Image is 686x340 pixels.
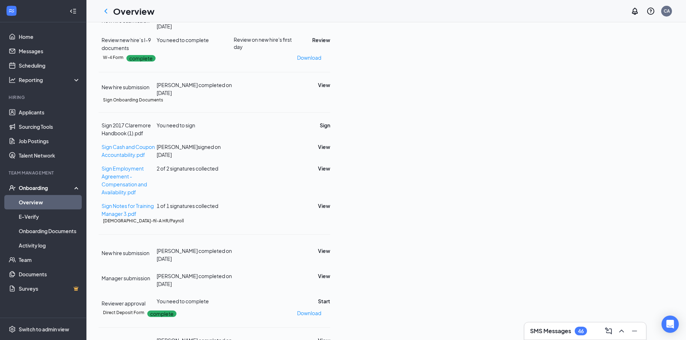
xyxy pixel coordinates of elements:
a: SurveysCrown [19,281,80,296]
span: 1 of 1 signatures collected [157,203,218,209]
h3: SMS Messages [530,327,571,335]
svg: ComposeMessage [604,327,613,335]
span: [PERSON_NAME] completed on [DATE] [157,248,232,262]
h5: W-4 Form [103,54,124,61]
h5: Direct Deposit Form [103,309,144,316]
div: CA [664,8,670,14]
svg: Notifications [631,7,639,15]
button: View [318,247,330,255]
a: Talent Network [19,148,80,163]
button: View [318,81,330,89]
button: Sign [320,121,330,129]
span: New hire submission [102,84,149,90]
a: Messages [19,44,80,58]
a: Sign Notes for Training Manager 3.pdf [102,203,154,217]
span: [PERSON_NAME] completed on [DATE] [157,82,232,96]
h1: Overview [113,5,154,17]
a: Onboarding Documents [19,224,80,238]
button: Review [312,36,330,44]
svg: UserCheck [9,184,16,191]
svg: QuestionInfo [646,7,655,15]
span: Review on new hire's first day [234,36,301,50]
a: Documents [19,267,80,281]
div: Onboarding [19,184,74,191]
svg: Minimize [630,327,639,335]
span: You need to complete [157,37,209,43]
span: Reviewer approval [102,300,145,307]
p: complete [147,310,176,317]
a: Activity log [19,238,80,253]
button: Download [297,307,322,319]
svg: ChevronLeft [102,7,110,15]
a: Applicants [19,105,80,119]
svg: Analysis [9,76,16,83]
p: Download [297,54,321,62]
div: 46 [578,328,584,334]
a: Job Postings [19,134,80,148]
button: View [318,272,330,280]
a: Sourcing Tools [19,119,80,134]
a: E-Verify [19,209,80,224]
a: Overview [19,195,80,209]
button: View [318,143,330,151]
span: Manager submission [102,275,150,281]
a: Home [19,30,80,44]
a: Scheduling [19,58,80,73]
a: Sign Employment Agreement - Compensation and Availability.pdf [102,165,147,195]
span: New hire submission [102,250,149,256]
div: Reporting [19,76,81,83]
svg: WorkstreamLogo [8,7,15,14]
div: [PERSON_NAME] signed on [DATE] [157,143,234,159]
svg: Collapse [70,8,77,15]
div: You need to sign [157,121,234,129]
button: ComposeMessage [603,325,614,337]
div: Team Management [9,170,79,176]
span: Review new hire’s I-9 documents [102,37,151,51]
p: complete [126,55,156,62]
a: Team [19,253,80,267]
button: Minimize [629,325,640,337]
svg: Settings [9,326,16,333]
button: Start [318,297,330,305]
div: Hiring [9,94,79,100]
button: View [318,202,330,210]
span: [PERSON_NAME] completed on [DATE] [157,273,232,287]
span: Sign 2017 Claremore Handbook (1).pdf [102,122,151,136]
button: View [318,164,330,172]
div: Open Intercom Messenger [662,316,679,333]
svg: ChevronUp [617,327,626,335]
h5: Sign Onboarding Documents [103,97,163,103]
button: ChevronUp [616,325,627,337]
span: 2 of 2 signatures collected [157,165,218,172]
h5: [DEMOGRAPHIC_DATA]-fil-A HR/Payroll [103,218,184,224]
button: Download [297,52,322,63]
div: Switch to admin view [19,326,69,333]
p: Download [297,309,321,317]
a: Sign Cash and Coupon Accountability.pdf [102,144,155,158]
span: You need to complete [157,298,209,304]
